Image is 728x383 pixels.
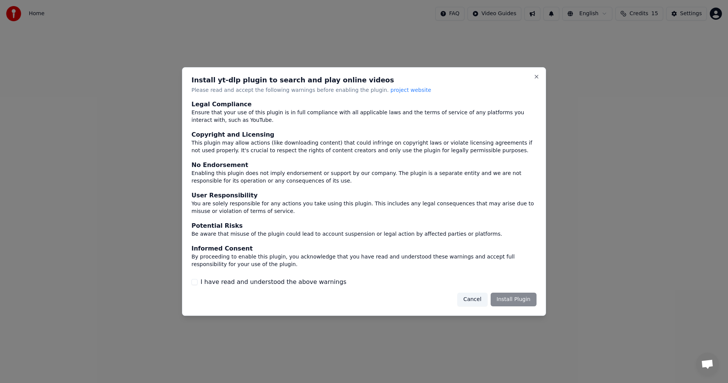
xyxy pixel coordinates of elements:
div: Enabling this plugin does not imply endorsement or support by our company. The plugin is a separa... [191,170,537,185]
div: Potential Risks [191,221,537,230]
div: Informed Consent [191,244,537,253]
p: Please read and accept the following warnings before enabling the plugin. [191,87,537,94]
button: Cancel [457,293,487,306]
div: Copyright and Licensing [191,131,537,140]
div: You are solely responsible for any actions you take using this plugin. This includes any legal co... [191,200,537,215]
div: Ensure that your use of this plugin is in full compliance with all applicable laws and the terms ... [191,109,537,125]
div: By proceeding to enable this plugin, you acknowledge that you have read and understood these warn... [191,253,537,268]
div: Legal Compliance [191,100,537,109]
label: I have read and understood the above warnings [201,277,347,287]
div: Be aware that misuse of the plugin could lead to account suspension or legal action by affected p... [191,230,537,238]
div: User Responsibility [191,191,537,200]
h2: Install yt-dlp plugin to search and play online videos [191,77,537,84]
div: No Endorsement [191,161,537,170]
span: project website [391,87,431,93]
div: This plugin may allow actions (like downloading content) that could infringe on copyright laws or... [191,140,537,155]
